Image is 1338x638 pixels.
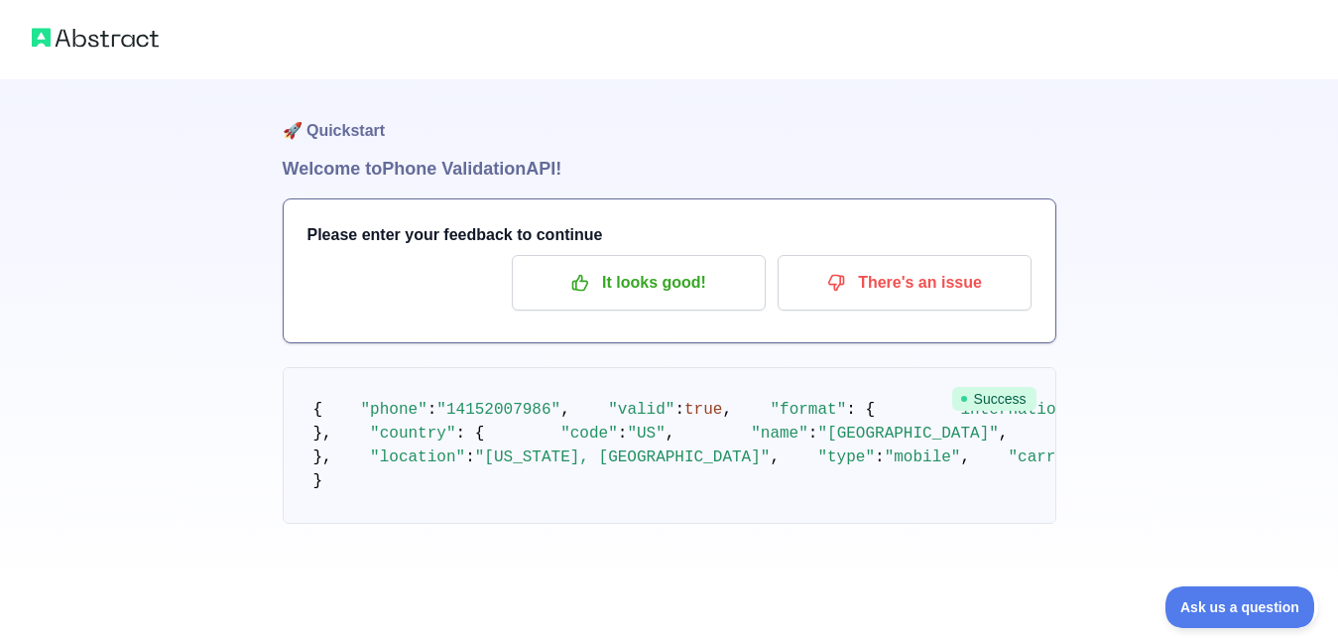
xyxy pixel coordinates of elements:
span: "international" [951,401,1094,419]
span: Success [952,387,1036,411]
span: : [427,401,437,419]
h1: Welcome to Phone Validation API! [283,155,1056,183]
span: "code" [560,425,618,443]
span: "format" [770,401,846,419]
span: : { [456,425,485,443]
span: "country" [370,425,455,443]
span: "phone" [361,401,427,419]
span: , [560,401,570,419]
span: "US" [627,425,665,443]
span: "[US_STATE], [GEOGRAPHIC_DATA]" [475,448,771,466]
span: "type" [817,448,875,466]
span: true [684,401,722,419]
span: , [999,425,1009,443]
span: { [313,401,323,419]
span: "name" [751,425,808,443]
span: "carrier" [1008,448,1093,466]
p: There's an issue [792,266,1017,300]
span: "[GEOGRAPHIC_DATA]" [817,425,998,443]
h3: Please enter your feedback to continue [307,223,1032,247]
span: : [465,448,475,466]
span: "14152007986" [436,401,560,419]
span: , [666,425,675,443]
span: "mobile" [885,448,961,466]
button: There's an issue [778,255,1032,311]
button: It looks good! [512,255,766,311]
span: : [875,448,885,466]
span: : { [846,401,875,419]
span: "location" [370,448,465,466]
span: : [618,425,628,443]
span: , [960,448,970,466]
span: : [808,425,818,443]
span: "valid" [608,401,674,419]
p: It looks good! [527,266,751,300]
iframe: Toggle Customer Support [1165,586,1318,628]
img: Abstract logo [32,24,159,52]
span: , [770,448,780,466]
span: : [674,401,684,419]
h1: 🚀 Quickstart [283,79,1056,155]
span: , [722,401,732,419]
